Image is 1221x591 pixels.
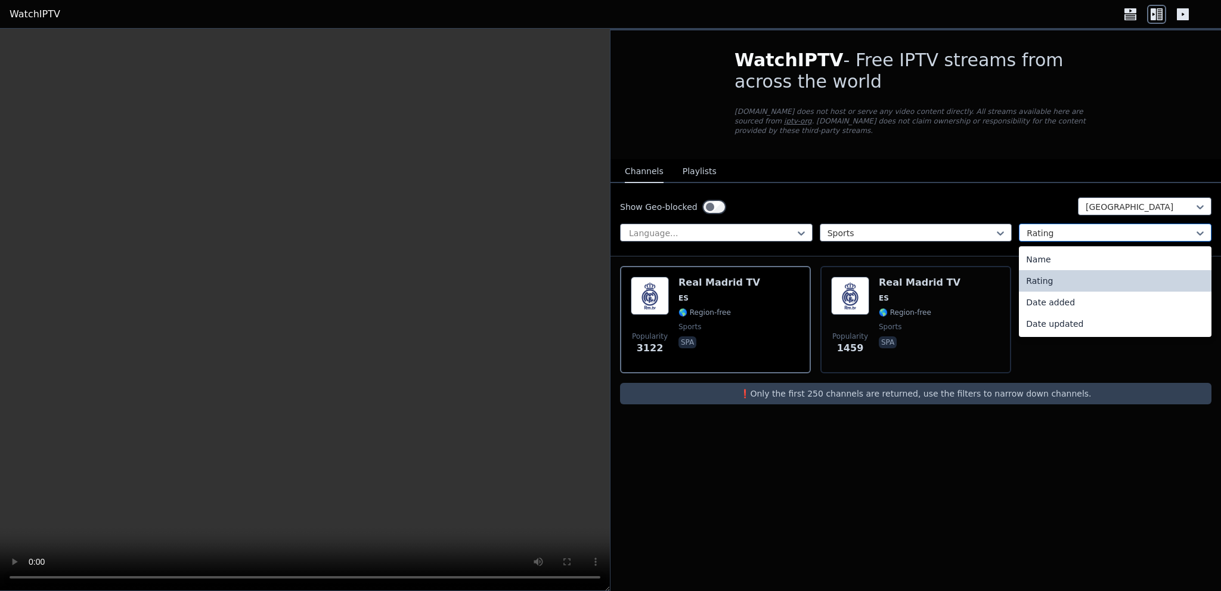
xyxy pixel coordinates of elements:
[879,293,889,303] span: ES
[1019,292,1211,313] div: Date added
[1019,313,1211,335] div: Date updated
[1019,270,1211,292] div: Rating
[831,277,869,315] img: Real Madrid TV
[678,336,696,348] p: spa
[678,322,701,332] span: sports
[620,201,698,213] label: Show Geo-blocked
[879,308,931,317] span: 🌎 Region-free
[837,341,864,355] span: 1459
[784,117,812,125] a: iptv-org
[879,336,897,348] p: spa
[1019,249,1211,270] div: Name
[678,308,731,317] span: 🌎 Region-free
[10,7,60,21] a: WatchIPTV
[631,277,669,315] img: Real Madrid TV
[637,341,664,355] span: 3122
[735,49,844,70] span: WatchIPTV
[735,107,1097,135] p: [DOMAIN_NAME] does not host or serve any video content directly. All streams available here are s...
[879,322,901,332] span: sports
[832,332,868,341] span: Popularity
[632,332,668,341] span: Popularity
[625,160,664,183] button: Channels
[625,388,1207,400] p: ❗️Only the first 250 channels are returned, use the filters to narrow down channels.
[683,160,717,183] button: Playlists
[678,293,689,303] span: ES
[735,49,1097,92] h1: - Free IPTV streams from across the world
[678,277,760,289] h6: Real Madrid TV
[879,277,960,289] h6: Real Madrid TV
